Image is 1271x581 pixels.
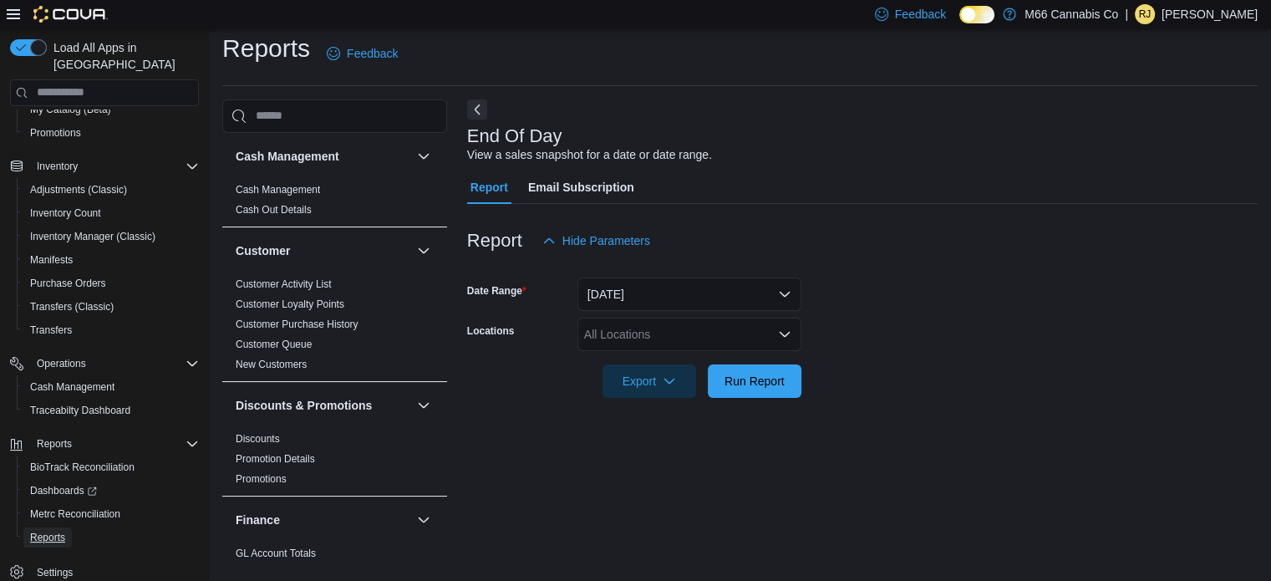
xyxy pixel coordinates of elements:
[23,527,72,548] a: Reports
[23,504,199,524] span: Metrc Reconciliation
[236,298,344,311] span: Customer Loyalty Points
[236,472,287,486] span: Promotions
[347,45,398,62] span: Feedback
[959,23,960,24] span: Dark Mode
[17,178,206,201] button: Adjustments (Classic)
[708,364,801,398] button: Run Report
[23,250,79,270] a: Manifests
[236,203,312,217] span: Cash Out Details
[236,397,410,414] button: Discounts & Promotions
[23,320,79,340] a: Transfers
[236,547,316,560] span: GL Account Totals
[236,339,312,350] a: Customer Queue
[467,99,487,120] button: Next
[23,180,199,200] span: Adjustments (Classic)
[895,6,946,23] span: Feedback
[3,432,206,456] button: Reports
[236,512,280,528] h3: Finance
[23,99,118,120] a: My Catalog (Beta)
[236,318,358,331] span: Customer Purchase History
[414,510,434,530] button: Finance
[222,429,447,496] div: Discounts & Promotions
[47,39,199,73] span: Load All Apps in [GEOGRAPHIC_DATA]
[30,230,155,243] span: Inventory Manager (Classic)
[467,146,712,164] div: View a sales snapshot for a date or date range.
[17,502,206,526] button: Metrc Reconciliation
[23,400,199,420] span: Traceabilty Dashboard
[23,227,162,247] a: Inventory Manager (Classic)
[414,146,434,166] button: Cash Management
[1125,4,1128,24] p: |
[23,227,199,247] span: Inventory Manager (Classic)
[414,241,434,261] button: Customer
[236,548,316,559] a: GL Account Totals
[30,183,127,196] span: Adjustments (Classic)
[17,526,206,549] button: Reports
[30,404,130,417] span: Traceabilty Dashboard
[37,566,73,579] span: Settings
[17,201,206,225] button: Inventory Count
[17,399,206,422] button: Traceabilty Dashboard
[30,324,72,337] span: Transfers
[30,434,79,454] button: Reports
[577,278,801,311] button: [DATE]
[236,242,410,259] button: Customer
[236,319,358,330] a: Customer Purchase History
[236,567,308,580] span: GL Transactions
[236,453,315,465] a: Promotion Details
[17,295,206,319] button: Transfers (Classic)
[236,433,280,445] a: Discounts
[236,148,410,165] button: Cash Management
[23,400,137,420] a: Traceabilty Dashboard
[222,274,447,381] div: Customer
[17,319,206,342] button: Transfers
[17,121,206,145] button: Promotions
[236,338,312,351] span: Customer Queue
[1139,4,1152,24] span: RJ
[467,284,526,298] label: Date Range
[236,242,290,259] h3: Customer
[23,481,199,501] span: Dashboards
[236,452,315,466] span: Promotion Details
[236,512,410,528] button: Finance
[37,357,86,370] span: Operations
[30,253,73,267] span: Manifests
[320,37,404,70] a: Feedback
[222,180,447,227] div: Cash Management
[236,359,307,370] a: New Customers
[1135,4,1155,24] div: Rebecca Jackson
[17,375,206,399] button: Cash Management
[613,364,686,398] span: Export
[30,156,199,176] span: Inventory
[17,479,206,502] a: Dashboards
[236,358,307,371] span: New Customers
[236,473,287,485] a: Promotions
[30,206,101,220] span: Inventory Count
[30,354,93,374] button: Operations
[222,32,310,65] h1: Reports
[23,504,127,524] a: Metrc Reconciliation
[17,456,206,479] button: BioTrack Reconciliation
[959,6,994,23] input: Dark Mode
[1162,4,1258,24] p: [PERSON_NAME]
[30,461,135,474] span: BioTrack Reconciliation
[23,297,120,317] a: Transfers (Classic)
[23,180,134,200] a: Adjustments (Classic)
[30,380,114,394] span: Cash Management
[778,328,791,341] button: Open list of options
[17,225,206,248] button: Inventory Manager (Classic)
[37,160,78,173] span: Inventory
[236,184,320,196] a: Cash Management
[236,278,332,291] span: Customer Activity List
[536,224,657,257] button: Hide Parameters
[23,377,199,397] span: Cash Management
[17,98,206,121] button: My Catalog (Beta)
[23,123,88,143] a: Promotions
[562,232,650,249] span: Hide Parameters
[528,171,634,204] span: Email Subscription
[23,377,121,397] a: Cash Management
[30,277,106,290] span: Purchase Orders
[602,364,696,398] button: Export
[30,156,84,176] button: Inventory
[1024,4,1118,24] p: M66 Cannabis Co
